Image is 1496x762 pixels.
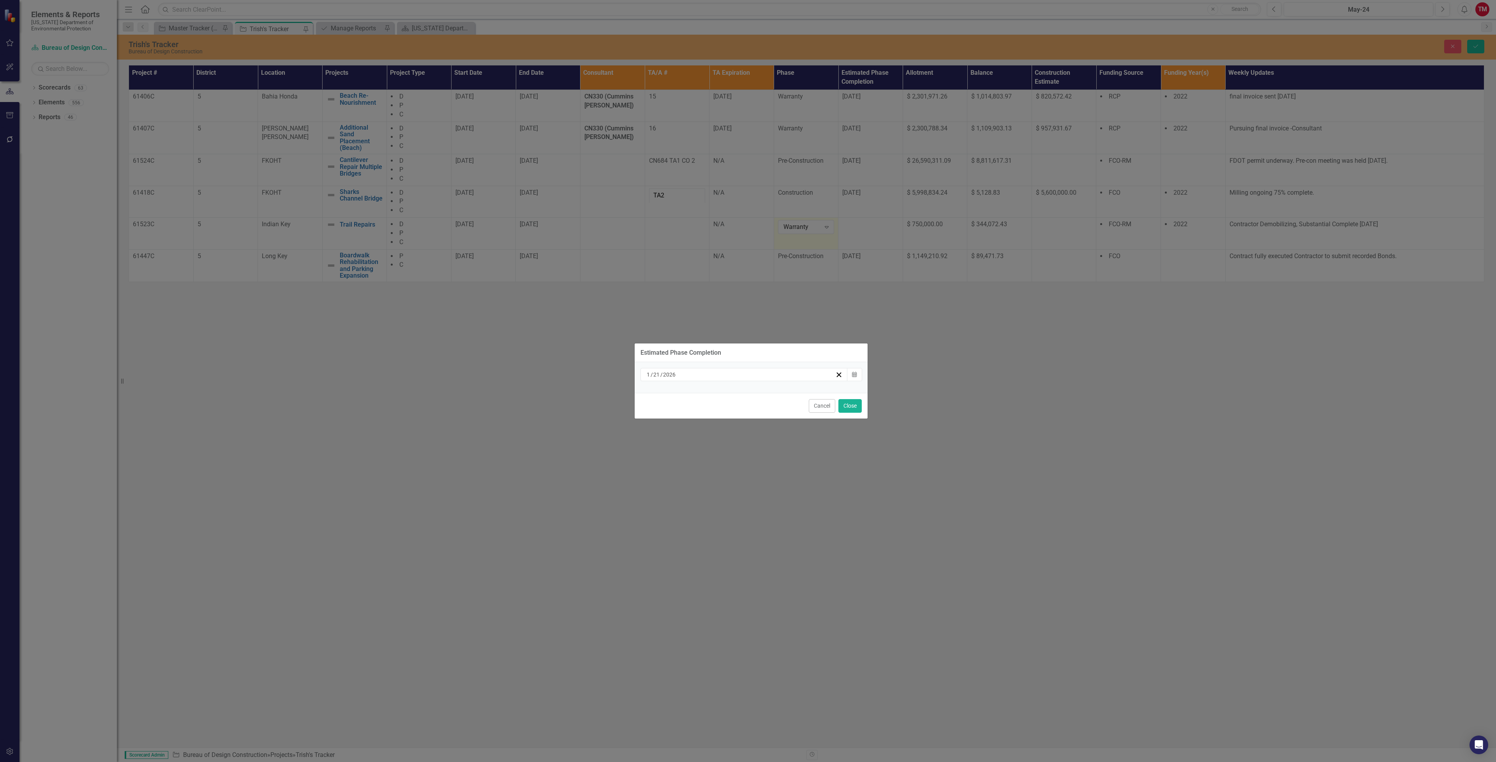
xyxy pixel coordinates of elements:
div: Open Intercom Messenger [1470,736,1488,754]
span: / [651,371,653,378]
div: Estimated Phase Completion [640,349,721,356]
span: / [660,371,663,378]
button: Cancel [809,399,835,413]
button: Close [838,399,862,413]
